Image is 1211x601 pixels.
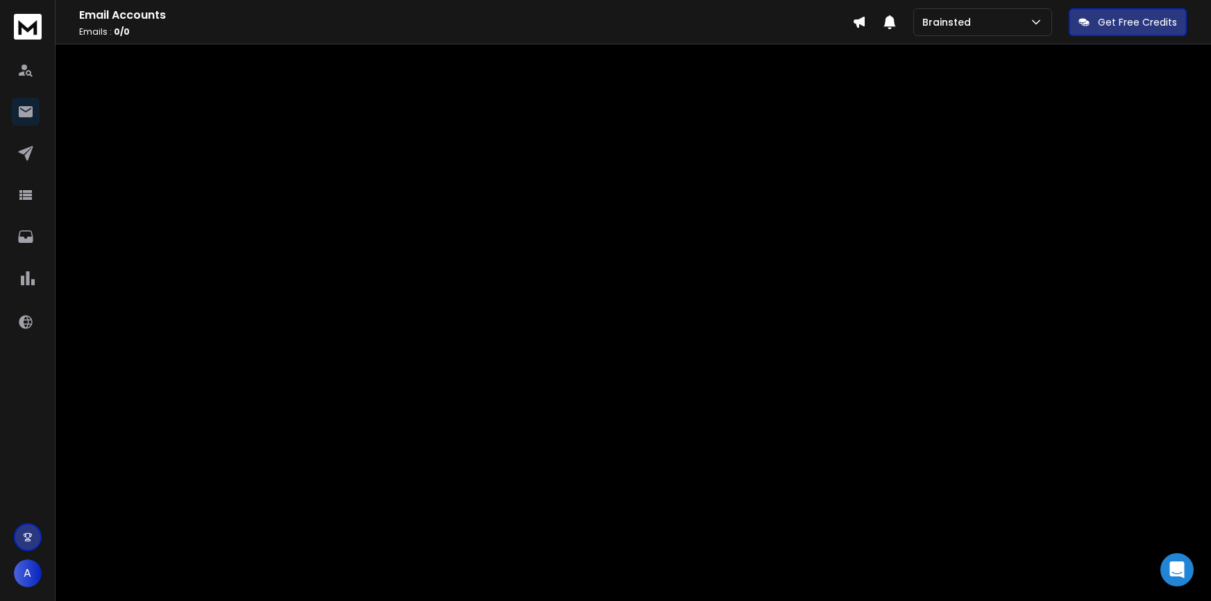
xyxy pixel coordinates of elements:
[79,7,852,24] h1: Email Accounts
[1098,15,1177,29] p: Get Free Credits
[1160,553,1194,586] div: Open Intercom Messenger
[1069,8,1187,36] button: Get Free Credits
[114,26,130,37] span: 0 / 0
[79,26,852,37] p: Emails :
[14,559,42,587] button: A
[922,15,976,29] p: Brainsted
[14,14,42,40] img: logo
